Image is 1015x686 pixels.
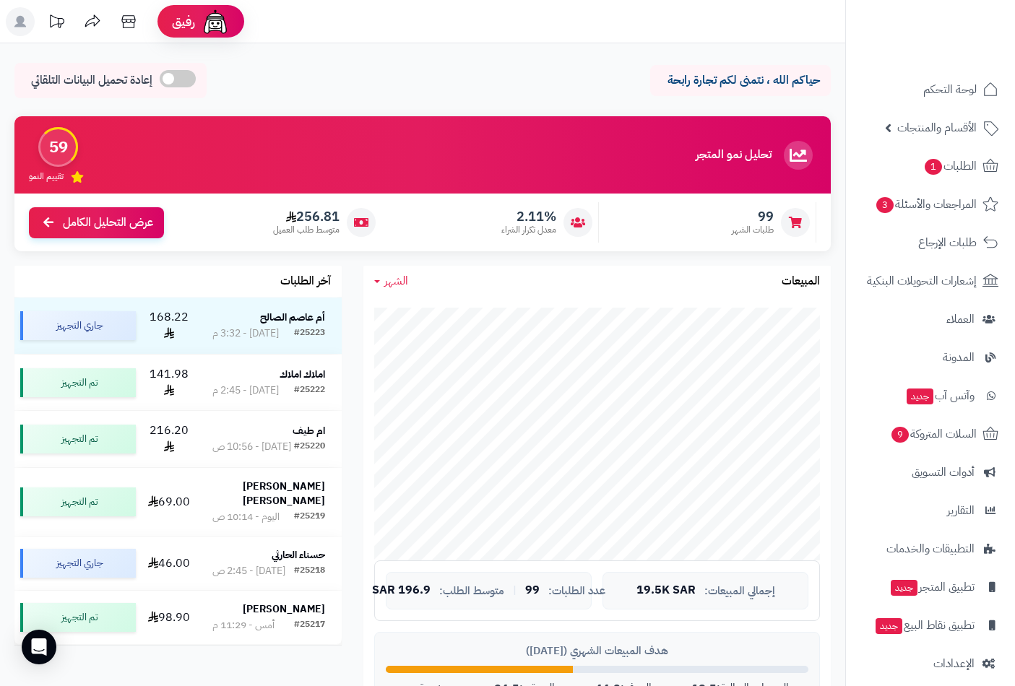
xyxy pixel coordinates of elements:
[439,585,504,597] span: متوسط الطلب:
[636,584,696,597] span: 19.5K SAR
[386,643,808,659] div: هدف المبيعات الشهري ([DATE])
[876,197,894,213] span: 3
[142,468,196,536] td: 69.00
[384,272,408,290] span: الشهر
[372,584,431,597] span: 196.9 SAR
[212,383,279,398] div: [DATE] - 2:45 م
[294,440,325,454] div: #25220
[20,311,136,340] div: جاري التجهيز
[294,510,325,524] div: #25219
[918,233,977,253] span: طلبات الإرجاع
[273,209,340,225] span: 256.81
[855,340,1006,375] a: المدونة
[38,7,74,40] a: تحديثات المنصة
[212,618,275,633] div: أمس - 11:29 م
[294,383,325,398] div: #25222
[172,13,195,30] span: رفيق
[891,580,917,596] span: جديد
[855,608,1006,643] a: تطبيق نقاط البيعجديد
[501,209,556,225] span: 2.11%
[696,149,772,162] h3: تحليل نمو المتجر
[890,424,977,444] span: السلات المتروكة
[272,547,325,563] strong: حسناء الحارثي
[855,264,1006,298] a: إشعارات التحويلات البنكية
[20,368,136,397] div: تم التجهيز
[293,423,325,438] strong: ام طيف
[907,388,933,404] span: جديد
[925,159,942,175] span: 1
[294,564,325,578] div: #25218
[855,531,1006,566] a: التطبيقات والخدمات
[855,149,1006,183] a: الطلبات1
[876,618,902,634] span: جديد
[855,225,1006,260] a: طلبات الإرجاع
[243,602,325,617] strong: [PERSON_NAME]
[855,646,1006,681] a: الإعدادات
[29,170,64,183] span: تقييم النمو
[29,207,164,238] a: عرض التحليل الكامل
[947,500,975,521] span: التقارير
[142,355,196,411] td: 141.98
[933,654,975,674] span: الإعدادات
[782,275,820,288] h3: المبيعات
[142,298,196,354] td: 168.22
[875,194,977,214] span: المراجعات والأسئلة
[20,487,136,516] div: تم التجهيز
[732,224,774,236] span: طلبات الشهر
[704,585,775,597] span: إجمالي المبيعات:
[260,310,325,325] strong: أم عاصم الصالح
[280,367,325,382] strong: املاك املاك
[661,72,820,89] p: حياكم الله ، نتمنى لكم تجارة رابحة
[212,326,279,341] div: [DATE] - 3:32 م
[732,209,774,225] span: 99
[201,7,230,36] img: ai-face.png
[501,224,556,236] span: معدل تكرار الشراء
[855,493,1006,528] a: التقارير
[867,271,977,291] span: إشعارات التحويلات البنكية
[889,577,975,597] span: تطبيق المتجر
[525,584,540,597] span: 99
[294,618,325,633] div: #25217
[943,347,975,368] span: المدونة
[855,570,1006,604] a: تطبيق المتجرجديد
[855,72,1006,107] a: لوحة التحكم
[63,214,153,231] span: عرض التحليل الكامل
[923,156,977,176] span: الطلبات
[886,539,975,559] span: التطبيقات والخدمات
[946,309,975,329] span: العملاء
[855,302,1006,337] a: العملاء
[855,455,1006,490] a: أدوات التسويق
[142,537,196,590] td: 46.00
[855,187,1006,222] a: المراجعات والأسئلة3
[20,425,136,453] div: تم التجهيز
[891,427,909,443] span: 9
[280,275,331,288] h3: آخر الطلبات
[513,585,517,596] span: |
[912,462,975,482] span: أدوات التسويق
[142,591,196,644] td: 98.90
[22,630,56,664] div: Open Intercom Messenger
[874,615,975,635] span: تطبيق نقاط البيع
[374,273,408,290] a: الشهر
[855,417,1006,451] a: السلات المتروكة9
[20,603,136,632] div: تم التجهيز
[923,79,977,100] span: لوحة التحكم
[905,386,975,406] span: وآتس آب
[548,585,605,597] span: عدد الطلبات:
[212,440,291,454] div: [DATE] - 10:56 ص
[897,118,977,138] span: الأقسام والمنتجات
[212,564,285,578] div: [DATE] - 2:45 ص
[273,224,340,236] span: متوسط طلب العميل
[212,510,280,524] div: اليوم - 10:14 ص
[31,72,152,89] span: إعادة تحميل البيانات التلقائي
[294,326,325,341] div: #25223
[855,378,1006,413] a: وآتس آبجديد
[243,479,325,508] strong: [PERSON_NAME] [PERSON_NAME]
[142,411,196,467] td: 216.20
[20,549,136,578] div: جاري التجهيز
